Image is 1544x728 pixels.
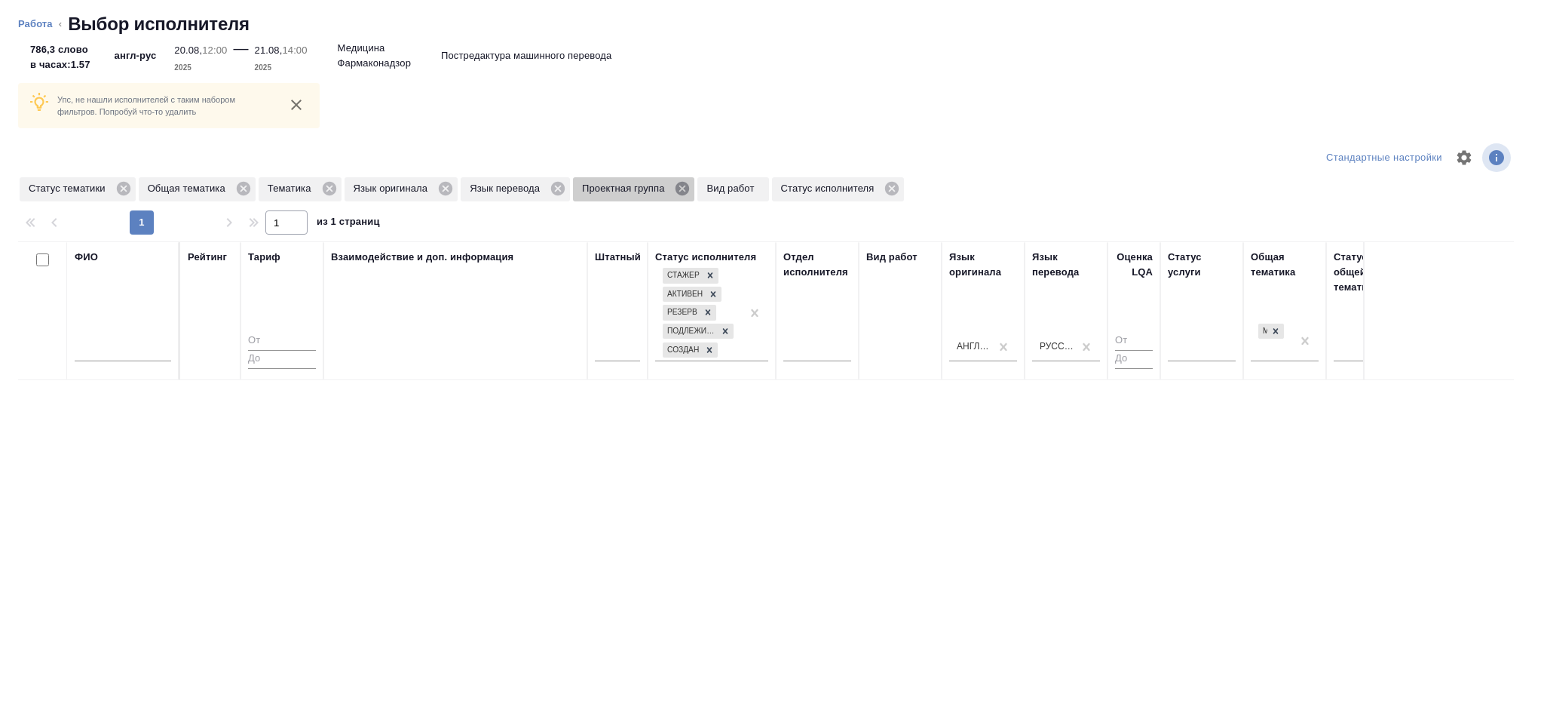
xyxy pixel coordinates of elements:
button: close [285,94,308,116]
h2: Выбор исполнителя [68,12,250,36]
div: — [233,36,248,75]
div: Вид работ [866,250,918,265]
div: Стажер [663,268,702,284]
div: ФИО [75,250,98,265]
p: Статус исполнителя [781,181,880,196]
p: Общая тематика [148,181,231,196]
div: Стажер, Активен, Резерв, Подлежит внедрению, Создан [661,285,723,304]
input: От [1115,332,1153,351]
span: Настроить таблицу [1446,140,1482,176]
div: Русский [1040,340,1074,353]
div: Язык перевода [1032,250,1100,280]
p: Постредактура машинного перевода [441,48,611,63]
p: 12:00 [202,45,227,56]
div: Английский [957,340,991,353]
div: Оценка LQA [1115,250,1153,280]
input: От [248,332,316,351]
div: Статус тематики [20,177,136,201]
div: Стажер, Активен, Резерв, Подлежит внедрению, Создан [661,341,719,360]
div: split button [1322,146,1446,170]
span: из 1 страниц [317,213,380,235]
p: Медицина [338,41,385,56]
p: Проектная группа [582,181,669,196]
nav: breadcrumb [18,12,1526,36]
div: Медицина [1257,322,1285,341]
p: Язык перевода [470,181,545,196]
div: Штатный [595,250,641,265]
div: Отдел исполнителя [783,250,851,280]
p: Вид работ [706,181,759,196]
div: Тариф [248,250,280,265]
div: Проектная группа [573,177,694,201]
p: 14:00 [282,45,307,56]
p: Статус тематики [29,181,111,196]
div: Общая тематика [139,177,256,201]
p: Упс, не нашли исполнителей с таким набором фильтров. Попробуй что-то удалить [57,94,273,118]
input: До [248,350,316,369]
p: 20.08, [174,45,202,56]
div: Стажер, Активен, Резерв, Подлежит внедрению, Создан [661,266,720,285]
div: Тематика [259,177,342,201]
span: Посмотреть информацию [1482,143,1514,172]
div: Статус исполнителя [772,177,905,201]
div: Стажер, Активен, Резерв, Подлежит внедрению, Создан [661,322,735,341]
p: Язык оригинала [354,181,433,196]
input: До [1115,350,1153,369]
p: 21.08, [255,45,283,56]
div: Рейтинг [188,250,227,265]
div: Статус исполнителя [655,250,756,265]
div: Язык оригинала [345,177,458,201]
div: Стажер, Активен, Резерв, Подлежит внедрению, Создан [661,303,718,322]
p: 786,3 слово [30,42,90,57]
div: Активен [663,287,705,303]
div: Резерв [663,305,700,321]
div: Язык перевода [461,177,570,201]
div: Создан [663,342,701,358]
div: Статус услуги [1168,250,1236,280]
div: Общая тематика [1251,250,1319,280]
div: Медицина [1258,324,1267,339]
div: Статус общей тематики [1334,250,1402,295]
div: Подлежит внедрению [663,324,717,339]
div: Взаимодействие и доп. информация [331,250,513,265]
li: ‹ [59,17,62,32]
p: Тематика [268,181,317,196]
div: Язык оригинала [949,250,1017,280]
a: Работа [18,18,53,29]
